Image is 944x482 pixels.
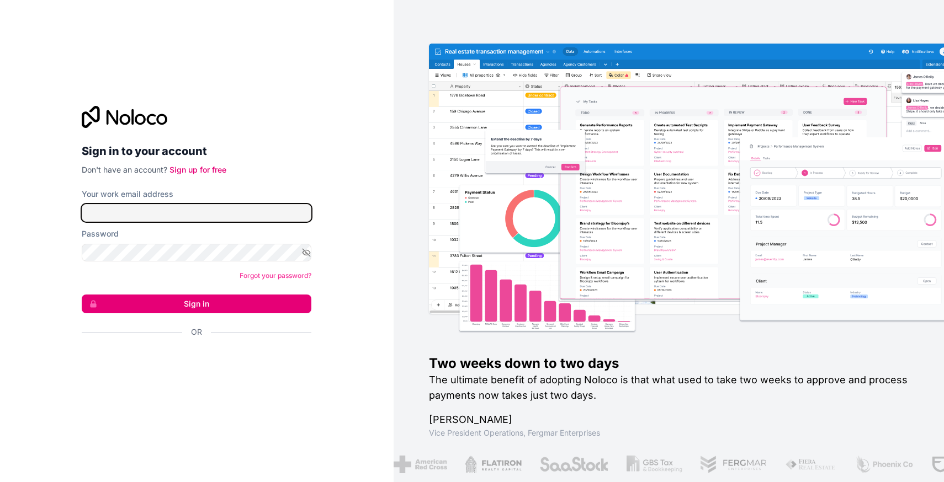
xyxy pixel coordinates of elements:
[392,456,446,473] img: /assets/american-red-cross-BAupjrZR.png
[76,350,308,374] iframe: Sign in with Google Button
[429,355,909,372] h1: Two weeks down to two days
[82,141,311,161] h2: Sign in to your account
[698,456,766,473] img: /assets/fergmar-CudnrXN5.png
[240,271,311,280] a: Forgot your password?
[429,412,909,427] h1: [PERSON_NAME]
[82,189,173,200] label: Your work email address
[429,372,909,403] h2: The ultimate benefit of adopting Noloco is that what used to take two weeks to approve and proces...
[191,326,202,338] span: Or
[625,456,681,473] img: /assets/gbstax-C-GtDUiK.png
[538,456,607,473] img: /assets/saastock-C6Zbiodz.png
[82,244,311,261] input: Password
[82,165,167,174] span: Don't have an account?
[463,456,521,473] img: /assets/flatiron-C8eUkumj.png
[169,165,226,174] a: Sign up for free
[82,294,311,313] button: Sign in
[82,228,119,239] label: Password
[429,427,909,438] h1: Vice President Operations , Fergmar Enterprises
[82,204,311,222] input: Email address
[853,456,913,473] img: /assets/phoenix-BREaitsQ.png
[783,456,835,473] img: /assets/fiera-fwj2N5v4.png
